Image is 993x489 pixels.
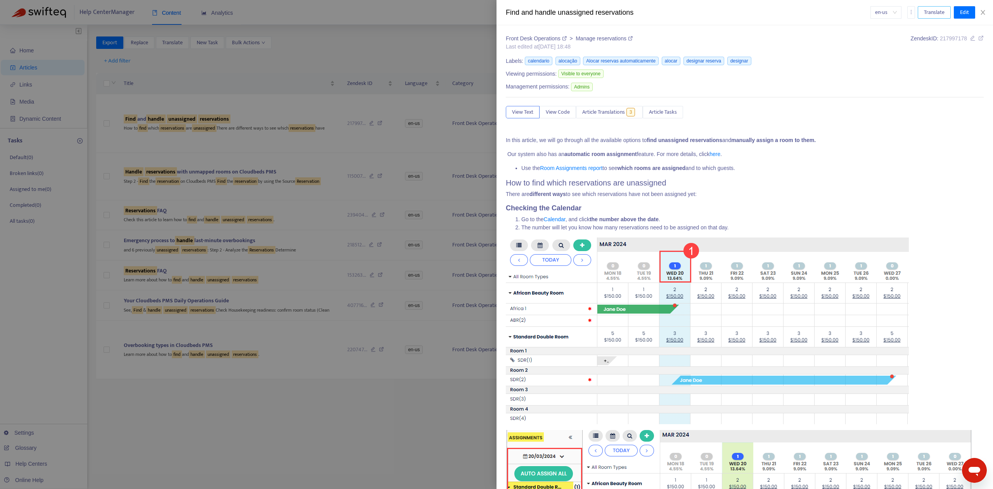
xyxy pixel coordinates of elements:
[506,35,568,42] a: Front Desk Operations
[558,69,604,78] span: Visible to everyone
[582,108,625,116] span: Article Translations
[506,150,984,158] p: Our system also has an feature. For more details, click .
[662,57,681,65] span: alocar
[546,108,570,116] span: View Code
[576,35,633,42] a: Manage reservations
[911,35,984,51] div: Zendesk ID:
[960,8,969,17] span: Edit
[512,108,533,116] span: View Text
[907,6,915,19] button: more
[962,458,987,483] iframe: Botón para iniciar la ventana de mensajería
[908,9,914,15] span: more
[564,151,637,157] strong: automatic room assignment
[647,137,722,143] strong: find unassigned reservations
[521,215,984,224] li: Go to the , and click .
[980,9,986,16] span: close
[709,151,720,157] a: here
[977,9,988,16] button: Close
[731,137,816,143] strong: manually assign a room to them.
[875,7,897,18] span: en-us
[506,43,633,51] div: Last edited at [DATE] 18:48
[521,224,984,232] li: The number will let you know how many reservations need to be assigned on that day.
[506,178,984,187] h2: How to find which reservations are unassigned
[555,57,580,65] span: alocação
[540,106,576,118] button: View Code
[571,83,593,91] span: Admins
[506,106,540,118] button: View Text
[540,165,602,171] a: Room Assignments report
[617,165,685,171] strong: which rooms are assigned
[954,6,975,19] button: Edit
[506,136,984,144] p: In this article, we will go through all the available options to and
[683,57,724,65] span: designar reserva
[918,6,951,19] button: Translate
[940,35,967,42] span: 217997178
[924,8,945,17] span: Translate
[506,57,523,65] span: Labels:
[506,70,557,78] span: Viewing permissions:
[506,238,909,424] img: 41335786690459
[506,204,581,212] strong: Checking the Calendar
[643,106,683,118] button: Article Tasks
[649,108,677,116] span: Article Tasks
[727,57,751,65] span: designar
[583,57,659,65] span: Alocar reservas automaticamente
[576,106,643,118] button: Article Translations3
[506,7,870,18] div: Find and handle unassigned reservations
[590,216,659,222] strong: the number above the date
[521,164,984,172] li: Use the to see and to which guests.
[544,216,566,222] a: Calendar
[626,108,635,116] span: 3
[525,57,552,65] span: calendario
[506,190,984,198] p: There are to see which reservations have not been assigned yet:
[506,35,633,43] div: >
[529,191,566,197] strong: different ways
[506,83,569,91] span: Management permissions:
